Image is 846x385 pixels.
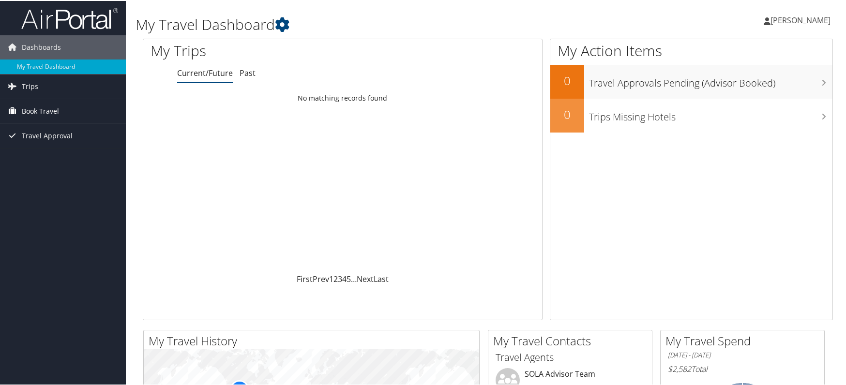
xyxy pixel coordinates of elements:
[550,64,832,98] a: 0Travel Approvals Pending (Advisor Booked)
[333,273,338,283] a: 2
[550,98,832,132] a: 0Trips Missing Hotels
[136,14,605,34] h1: My Travel Dashboard
[240,67,256,77] a: Past
[22,98,59,122] span: Book Travel
[589,104,832,123] h3: Trips Missing Hotels
[22,123,73,147] span: Travel Approval
[764,5,840,34] a: [PERSON_NAME]
[550,72,584,88] h2: 0
[351,273,357,283] span: …
[589,71,832,89] h3: Travel Approvals Pending (Advisor Booked)
[143,89,542,106] td: No matching records found
[374,273,389,283] a: Last
[313,273,329,283] a: Prev
[342,273,347,283] a: 4
[149,332,479,348] h2: My Travel History
[347,273,351,283] a: 5
[357,273,374,283] a: Next
[151,40,368,60] h1: My Trips
[668,350,817,359] h6: [DATE] - [DATE]
[665,332,824,348] h2: My Travel Spend
[770,14,831,25] span: [PERSON_NAME]
[668,363,691,373] span: $2,582
[297,273,313,283] a: First
[329,273,333,283] a: 1
[177,67,233,77] a: Current/Future
[338,273,342,283] a: 3
[668,363,817,373] h6: Total
[550,105,584,122] h2: 0
[22,74,38,98] span: Trips
[22,34,61,59] span: Dashboards
[493,332,652,348] h2: My Travel Contacts
[550,40,832,60] h1: My Action Items
[21,6,118,29] img: airportal-logo.png
[496,350,645,363] h3: Travel Agents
